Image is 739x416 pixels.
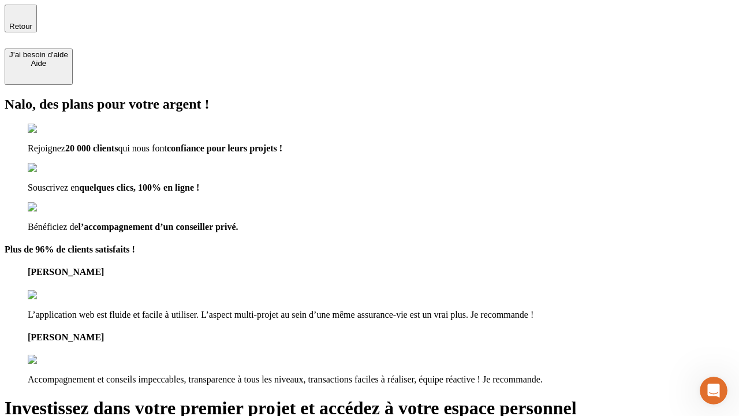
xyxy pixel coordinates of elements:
h4: [PERSON_NAME] [28,267,734,277]
p: L’application web est fluide et facile à utiliser. L’aspect multi-projet au sein d’une même assur... [28,310,734,320]
span: quelques clics, 100% en ligne ! [79,183,199,192]
button: J’ai besoin d'aideAide [5,49,73,85]
span: l’accompagnement d’un conseiller privé. [79,222,238,232]
span: Rejoignez [28,143,65,153]
span: Bénéficiez de [28,222,79,232]
img: reviews stars [28,355,85,365]
img: checkmark [28,124,77,134]
h2: Nalo, des plans pour votre argent ! [5,96,734,112]
div: Aide [9,59,68,68]
span: confiance pour leurs projets ! [167,143,282,153]
img: checkmark [28,202,77,213]
span: 20 000 clients [65,143,118,153]
span: Retour [9,22,32,31]
span: qui nous font [118,143,166,153]
p: Accompagnement et conseils impeccables, transparence à tous les niveaux, transactions faciles à r... [28,374,734,385]
button: Retour [5,5,37,32]
img: checkmark [28,163,77,173]
div: J’ai besoin d'aide [9,50,68,59]
span: Souscrivez en [28,183,79,192]
img: reviews stars [28,290,85,300]
iframe: Intercom live chat [700,377,727,404]
h4: Plus de 96% de clients satisfaits ! [5,244,734,255]
h4: [PERSON_NAME] [28,332,734,343]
